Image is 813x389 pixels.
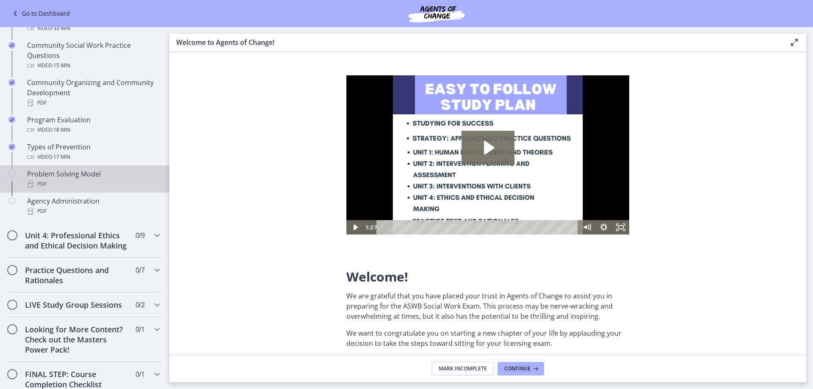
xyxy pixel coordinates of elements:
button: Fullscreen [266,145,283,159]
span: Continue [504,365,531,372]
div: Types of Prevention [27,142,159,162]
p: We want to congratulate you on starting a new chapter of your life by applauding your decision to... [346,328,629,348]
div: PDF [27,98,159,108]
h2: LIVE Study Group Sessions [25,300,128,310]
div: PDF [27,206,159,216]
span: · 18 min [52,125,70,135]
div: Problem Solving Model [27,169,159,189]
div: Community Social Work Practice Questions [27,40,159,71]
span: 0 / 1 [135,369,144,379]
span: · 33 min [52,23,70,33]
span: 0 / 2 [135,300,144,310]
span: 0 / 7 [135,265,144,275]
i: Completed [8,79,15,86]
button: Continue [498,362,544,375]
div: Video [27,23,159,33]
div: Video [27,61,159,71]
div: PDF [27,179,159,189]
i: Completed [8,42,15,49]
span: Mark Incomplete [439,365,487,372]
span: · 17 min [52,152,70,162]
div: Agency Administration [27,196,159,216]
span: Welcome! [346,268,408,285]
div: Playbar [36,145,228,159]
button: Mark Incomplete [431,362,494,375]
img: Agents of Change [386,3,487,24]
i: Completed [8,143,15,150]
div: Community Organizing and Community Development [27,77,159,108]
span: 0 / 1 [135,324,144,334]
button: Play Video: c1o6hcmjueu5qasqsu00.mp4 [115,55,168,89]
div: Video [27,152,159,162]
div: Video [27,125,159,135]
h2: Looking for More Content? Check out the Masters Power Pack! [25,324,128,355]
span: 0 / 9 [135,230,144,240]
h3: Welcome to Agents of Change! [176,37,776,47]
h2: Practice Questions and Rationales [25,265,128,285]
h2: Unit 4: Professional Ethics and Ethical Decision Making [25,230,128,251]
p: We are grateful that you have placed your trust in Agents of Change to assist you in preparing fo... [346,291,629,321]
span: · 15 min [52,61,70,71]
a: Go to Dashboard [10,8,70,19]
i: Completed [8,116,15,123]
button: Mute [232,145,249,159]
button: Show settings menu [249,145,266,159]
div: Program Evaluation [27,115,159,135]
